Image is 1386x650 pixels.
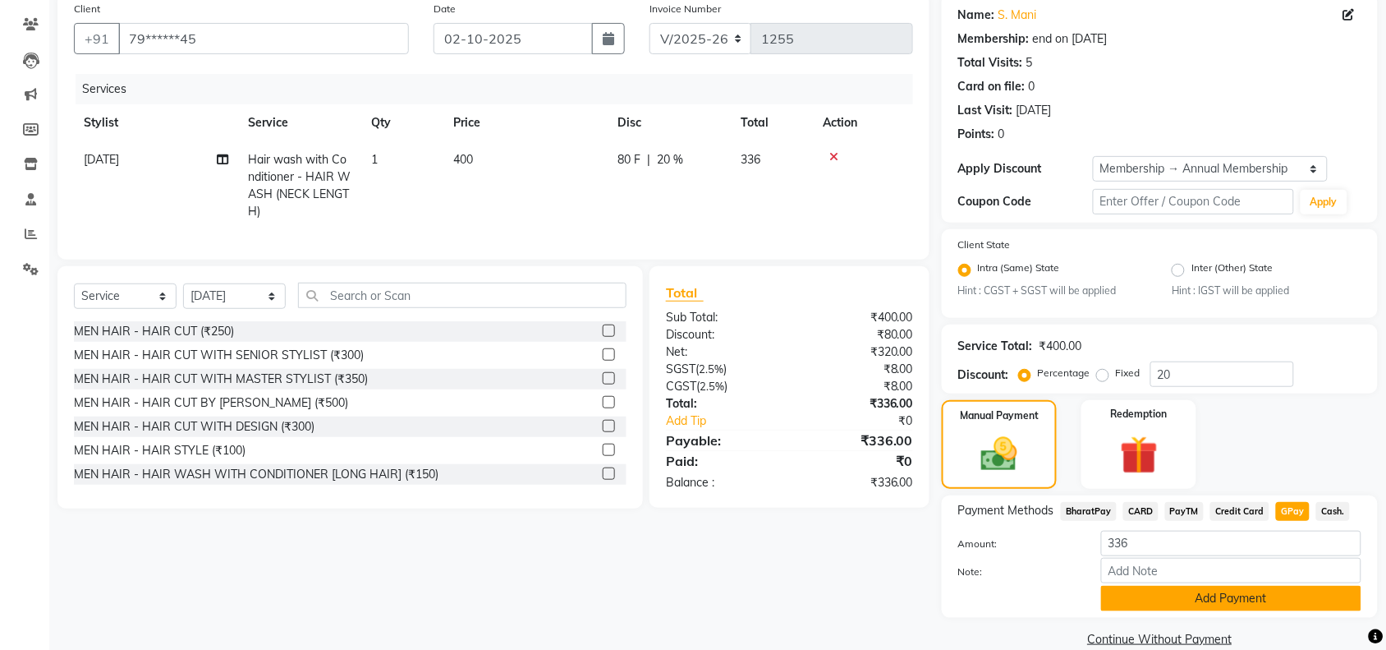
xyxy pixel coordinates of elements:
input: Search or Scan [298,283,626,308]
div: 0 [998,126,1005,143]
span: SGST [666,362,695,376]
div: Card on file: [958,78,1026,95]
input: Search by Name/Mobile/Email/Code [118,23,409,54]
div: Services [76,74,925,104]
th: Qty [361,104,443,141]
div: MEN HAIR - HAIR WASH WITH CONDITIONER [LONG HAIR] (₹150) [74,466,438,483]
div: Points: [958,126,995,143]
div: Apply Discount [958,160,1093,177]
div: Net: [654,343,790,361]
div: ₹80.00 [789,326,925,343]
small: Hint : CGST + SGST will be applied [958,284,1147,298]
th: Service [238,104,361,141]
div: MEN HAIR - HAIR CUT WITH DESIGN (₹300) [74,418,314,436]
span: GPay [1276,502,1310,521]
button: +91 [74,23,120,54]
div: MEN HAIR - HAIR CUT BY [PERSON_NAME] (₹500) [74,394,348,412]
div: ₹400.00 [1039,338,1082,355]
div: Payable: [654,431,790,450]
div: Last Visit: [958,102,1013,119]
label: Inter (Other) State [1191,260,1273,280]
span: 1 [371,152,378,167]
button: Apply [1301,190,1347,214]
a: S. Mani [998,7,1037,24]
input: Add Note [1101,558,1361,583]
div: ( ) [654,378,790,395]
div: end on [DATE] [1033,30,1108,48]
span: 20 % [657,151,683,168]
div: ₹0 [789,451,925,471]
label: Percentage [1038,366,1090,380]
span: | [647,151,650,168]
span: Payment Methods [958,502,1054,519]
div: Name: [958,7,995,24]
div: ₹8.00 [789,378,925,395]
label: Invoice Number [649,2,721,16]
th: Action [813,104,913,141]
span: Credit Card [1210,502,1269,521]
div: ₹336.00 [789,395,925,413]
div: ₹336.00 [789,474,925,491]
div: MEN HAIR - HAIR STYLE (₹100) [74,442,246,459]
span: Total [666,284,704,302]
th: Price [443,104,608,141]
label: Amount: [946,537,1089,551]
div: Sub Total: [654,309,790,326]
span: 2.5% [700,380,724,393]
label: Client State [958,237,1011,252]
div: Paid: [654,451,790,471]
span: CARD [1123,502,1159,521]
span: 400 [453,152,473,167]
div: 5 [1026,54,1033,71]
div: Total Visits: [958,54,1023,71]
div: Discount: [958,366,1009,384]
div: ₹320.00 [789,343,925,361]
img: _gift.svg [1108,431,1170,478]
div: Coupon Code [958,193,1093,210]
label: Note: [946,565,1089,579]
span: [DATE] [84,152,119,167]
input: Amount [1101,531,1361,556]
label: Date [434,2,456,16]
span: Cash. [1316,502,1350,521]
div: 0 [1029,78,1035,95]
span: 80 F [617,151,640,168]
span: 336 [741,152,760,167]
input: Enter Offer / Coupon Code [1093,189,1294,214]
div: MEN HAIR - HAIR CUT WITH SENIOR STYLIST (₹300) [74,347,364,364]
th: Disc [608,104,731,141]
div: ₹8.00 [789,361,925,378]
div: Balance : [654,474,790,491]
span: Hair wash with Conditioner - HAIR WASH (NECK LENGTH) [248,152,351,219]
div: ₹400.00 [789,309,925,326]
span: 2.5% [699,362,723,376]
img: _cash.svg [970,433,1029,475]
label: Intra (Same) State [978,260,1060,280]
button: Add Payment [1101,586,1361,611]
div: Service Total: [958,338,1033,355]
div: Discount: [654,326,790,343]
label: Manual Payment [960,408,1039,423]
div: MEN HAIR - HAIR CUT (₹250) [74,323,234,340]
th: Stylist [74,104,238,141]
div: MEN HAIR - HAIR CUT WITH MASTER STYLIST (₹350) [74,371,368,388]
label: Redemption [1111,407,1168,422]
div: Total: [654,395,790,413]
small: Hint : IGST will be applied [1172,284,1361,298]
a: Add Tip [654,413,812,430]
span: BharatPay [1061,502,1117,521]
span: CGST [666,379,696,394]
div: ₹0 [812,413,925,430]
label: Client [74,2,100,16]
div: Membership: [958,30,1030,48]
div: ₹336.00 [789,431,925,450]
label: Fixed [1116,366,1140,380]
div: [DATE] [1017,102,1052,119]
div: ( ) [654,361,790,378]
span: PayTM [1165,502,1205,521]
a: Continue Without Payment [945,631,1375,648]
th: Total [731,104,813,141]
